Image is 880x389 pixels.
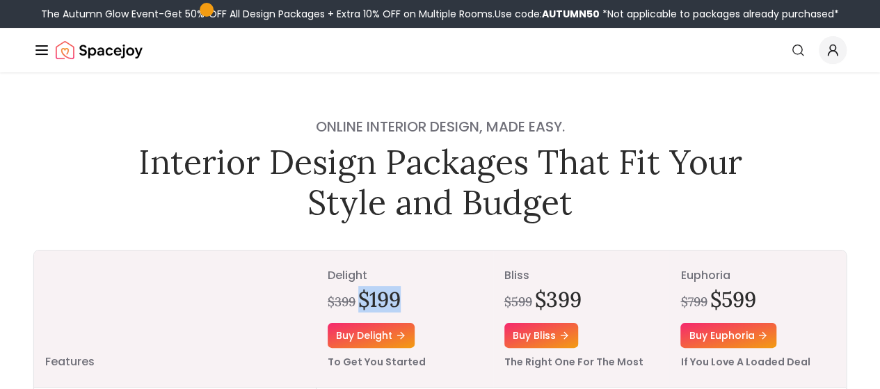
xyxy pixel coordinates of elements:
[680,292,707,312] div: $799
[495,7,600,21] span: Use code:
[328,267,482,284] p: delight
[680,267,835,284] p: euphoria
[680,323,776,348] a: Buy euphoria
[56,36,143,64] a: Spacejoy
[33,28,847,72] nav: Global
[680,355,810,369] small: If You Love A Loaded Deal
[535,287,582,312] h2: $399
[504,355,643,369] small: The Right One For The Most
[129,117,752,136] h4: Online interior design, made easy.
[542,7,600,21] b: AUTUMN50
[600,7,839,21] span: *Not applicable to packages already purchased*
[328,292,355,312] div: $399
[328,355,426,369] small: To Get You Started
[358,287,401,312] h2: $199
[34,251,317,388] th: Features
[504,267,659,284] p: bliss
[41,7,839,21] div: The Autumn Glow Event-Get 50% OFF All Design Packages + Extra 10% OFF on Multiple Rooms.
[129,142,752,222] h1: Interior Design Packages That Fit Your Style and Budget
[56,36,143,64] img: Spacejoy Logo
[504,323,578,348] a: Buy bliss
[328,323,415,348] a: Buy delight
[710,287,755,312] h2: $599
[504,292,532,312] div: $599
